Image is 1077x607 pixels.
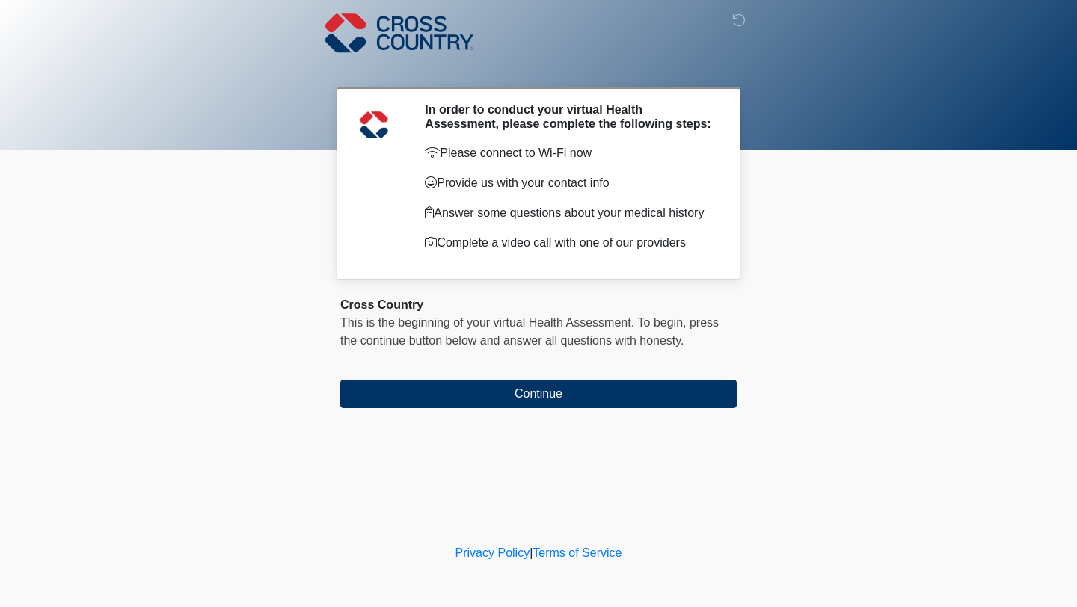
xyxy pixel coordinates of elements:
[340,316,719,347] span: press the continue button below and answer all questions with honesty.
[325,11,473,55] img: Cross Country Logo
[638,316,690,329] span: To begin,
[425,204,714,222] p: Answer some questions about your medical history
[340,316,634,329] span: This is the beginning of your virtual Health Assessment.
[329,54,748,81] h1: ‎ ‎ ‎
[352,102,396,147] img: Agent Avatar
[530,546,533,559] a: |
[425,234,714,252] p: Complete a video call with one of our providers
[340,296,737,314] div: Cross Country
[425,102,714,131] h2: In order to conduct your virtual Health Assessment, please complete the following steps:
[340,380,737,408] button: Continue
[533,546,622,559] a: Terms of Service
[455,546,530,559] a: Privacy Policy
[425,174,714,192] p: Provide us with your contact info
[425,144,714,162] p: Please connect to Wi-Fi now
